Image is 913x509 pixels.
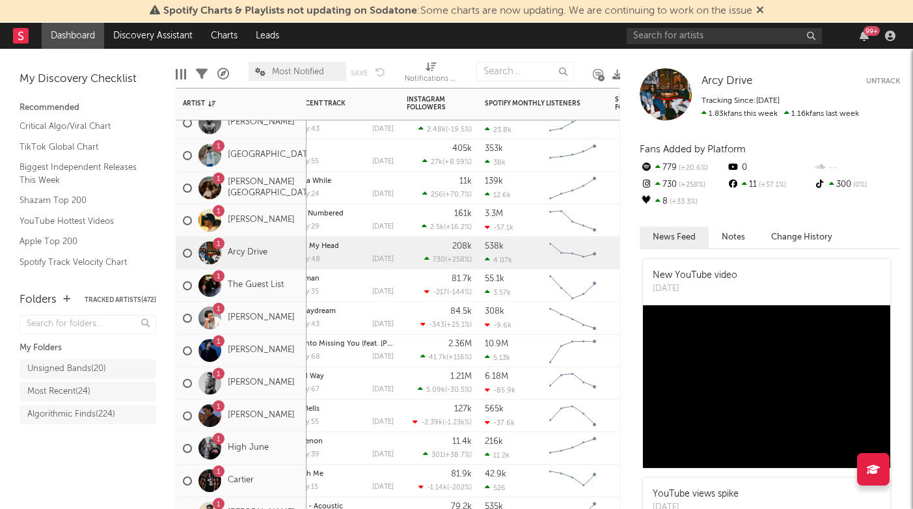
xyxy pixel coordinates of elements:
[543,107,602,139] svg: Chart title
[372,191,394,198] div: [DATE]
[420,320,472,329] div: ( )
[228,475,254,486] a: Cartier
[757,182,786,189] span: +57.1 %
[758,227,845,248] button: Change History
[543,335,602,367] svg: Chart title
[485,372,508,381] div: 6.18M
[421,419,443,426] span: -2.39k
[20,382,156,402] a: Most Recent(24)
[702,110,778,118] span: 1.83k fans this week
[702,75,752,88] a: Arcy Drive
[420,353,472,361] div: ( )
[104,23,202,49] a: Discovery Assistant
[860,31,869,41] button: 99+
[196,55,208,93] div: Filters
[640,176,726,193] div: 730
[709,227,758,248] button: Notes
[228,443,269,454] a: High June
[485,321,511,329] div: -9.6k
[372,321,394,328] div: [DATE]
[485,288,511,297] div: 3.57k
[372,386,394,393] div: [DATE]
[726,176,813,193] div: 11
[543,465,602,497] svg: Chart title
[422,190,472,199] div: ( )
[449,289,470,296] span: -144 %
[20,315,156,334] input: Search for folders...
[20,405,156,424] a: Algorithmic Finds(224)
[485,158,506,167] div: 38k
[653,282,737,296] div: [DATE]
[454,210,472,218] div: 161k
[485,419,515,427] div: -37.6k
[429,354,446,361] span: 41.7k
[372,223,394,230] div: [DATE]
[485,470,506,478] div: 42.9k
[20,193,143,208] a: Shazam Top 200
[372,256,394,263] div: [DATE]
[422,158,472,166] div: ( )
[485,144,503,153] div: 353k
[452,242,472,251] div: 208k
[485,177,503,186] div: 139k
[677,182,705,189] span: +258 %
[452,275,472,283] div: 81.7k
[20,214,143,228] a: YouTube Hottest Videos
[448,126,470,133] span: -19.5 %
[449,484,470,491] span: -202 %
[485,242,504,251] div: 538k
[405,55,457,93] div: Notifications (Artist)
[851,182,867,189] span: 0 %
[450,372,472,381] div: 1.21M
[372,451,394,458] div: [DATE]
[20,234,143,249] a: Apple Top 200
[444,159,470,166] span: +8.59 %
[446,322,470,329] span: +25.1 %
[372,126,394,133] div: [DATE]
[702,76,752,87] span: Arcy Drive
[668,199,698,206] span: +33.3 %
[372,288,394,296] div: [DATE]
[277,210,394,217] div: Days Are Numbered
[27,407,115,422] div: Algorithmic Finds ( 224 )
[427,484,447,491] span: -1.14k
[277,308,394,315] div: She's a Daydream
[543,237,602,269] svg: Chart title
[448,354,470,361] span: +116 %
[451,470,472,478] div: 81.9k
[20,292,57,308] div: Folders
[866,75,900,88] button: Untrack
[485,484,506,492] div: 526
[351,70,368,77] button: Save
[447,387,470,394] span: -30.5 %
[20,72,156,87] div: My Discovery Checklist
[228,345,295,356] a: [PERSON_NAME]
[543,139,602,172] svg: Chart title
[640,193,726,210] div: 8
[277,243,394,250] div: What's In My Head
[615,96,661,111] div: Spotify Followers
[485,256,512,264] div: 4.07k
[20,140,143,154] a: TikTok Global Chart
[485,223,513,232] div: -57.1k
[375,66,385,77] button: Undo the changes to the current view.
[677,165,708,172] span: +20.6 %
[176,55,186,93] div: Edit Columns
[476,62,574,81] input: Search...
[445,452,470,459] span: +38.7 %
[418,385,472,394] div: ( )
[653,488,739,501] div: YouTube views spike
[702,97,780,105] span: Tracking Since: [DATE]
[418,483,472,491] div: ( )
[27,384,90,400] div: Most Recent ( 24 )
[447,256,470,264] span: +258 %
[430,224,444,231] span: 2.5k
[163,6,752,16] span: : Some charts are now updating. We are continuing to work on the issue
[640,144,746,154] span: Fans Added by Platform
[485,191,511,199] div: 12.6k
[247,23,288,49] a: Leads
[485,340,508,348] div: 10.9M
[228,312,295,323] a: [PERSON_NAME]
[543,432,602,465] svg: Chart title
[431,452,443,459] span: 301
